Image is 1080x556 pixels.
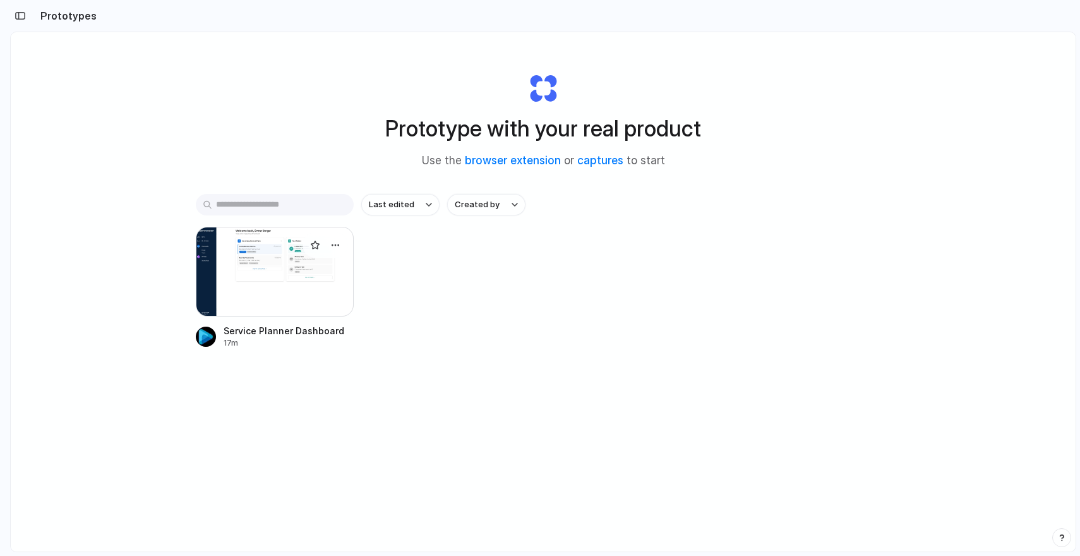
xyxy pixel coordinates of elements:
[361,194,440,215] button: Last edited
[422,153,665,169] span: Use the or to start
[455,198,500,211] span: Created by
[196,227,354,349] a: Service Planner DashboardService Planner Dashboard17m
[447,194,525,215] button: Created by
[369,198,414,211] span: Last edited
[224,324,344,337] div: Service Planner Dashboard
[465,154,561,167] a: browser extension
[35,8,97,23] h2: Prototypes
[577,154,623,167] a: captures
[224,337,344,349] div: 17m
[385,112,701,145] h1: Prototype with your real product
